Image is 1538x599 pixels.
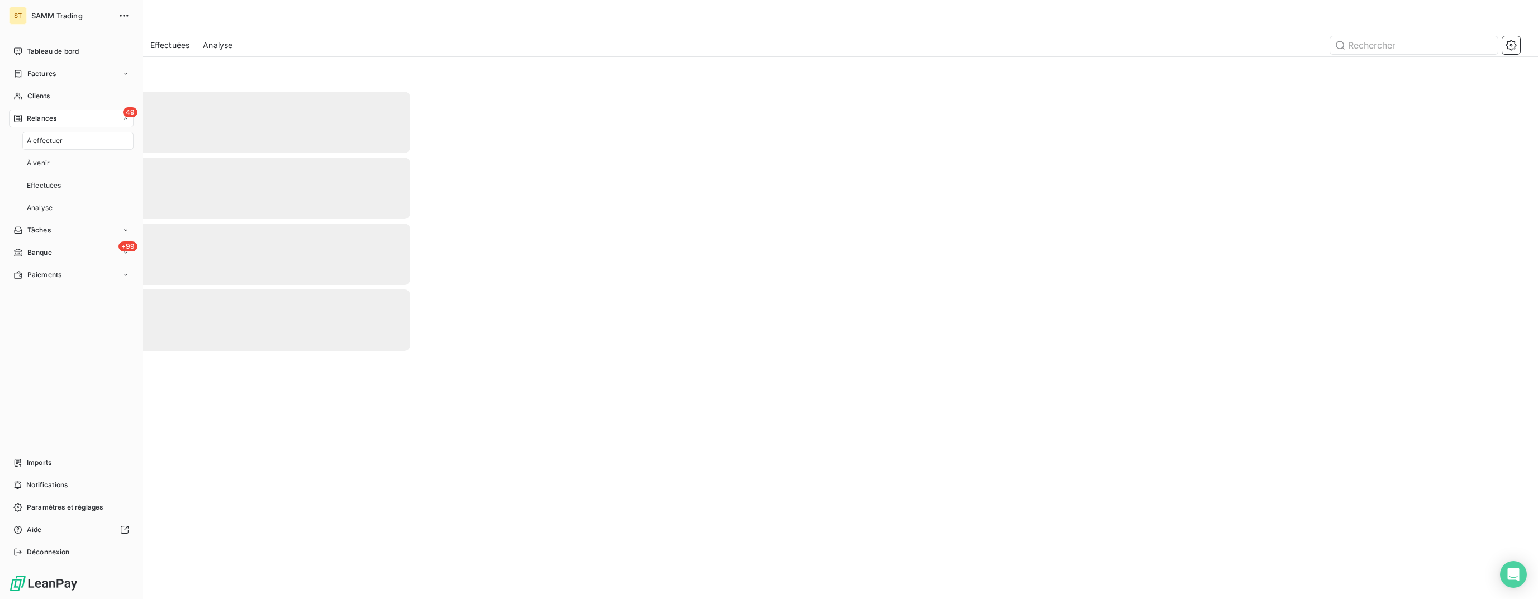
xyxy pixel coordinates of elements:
[31,11,112,20] span: SAMM Trading
[27,91,50,101] span: Clients
[27,502,103,512] span: Paramètres et réglages
[1500,561,1527,588] div: Open Intercom Messenger
[27,180,61,191] span: Effectuées
[27,69,56,79] span: Factures
[26,480,68,490] span: Notifications
[27,158,50,168] span: À venir
[27,136,63,146] span: À effectuer
[9,7,27,25] div: ST
[1330,36,1498,54] input: Rechercher
[27,225,51,235] span: Tâches
[27,270,61,280] span: Paiements
[27,248,52,258] span: Banque
[123,107,137,117] span: 49
[27,525,42,535] span: Aide
[27,113,56,123] span: Relances
[27,203,53,213] span: Analyse
[27,458,51,468] span: Imports
[150,40,190,51] span: Effectuées
[27,46,79,56] span: Tableau de bord
[9,574,78,592] img: Logo LeanPay
[9,521,134,539] a: Aide
[118,241,137,251] span: +99
[27,547,70,557] span: Déconnexion
[203,40,232,51] span: Analyse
